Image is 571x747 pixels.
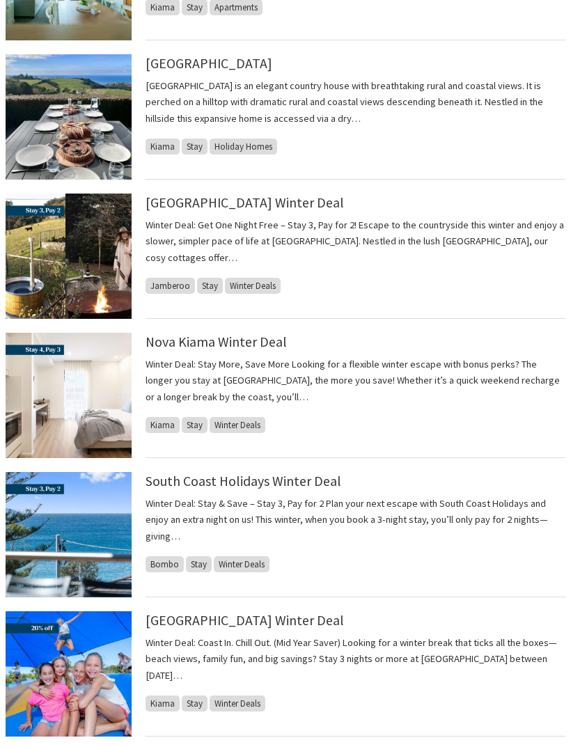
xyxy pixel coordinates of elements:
span: Kiama [146,695,180,711]
span: Winter Deals [210,695,265,711]
p: Winter Deal: Get One Night Free – Stay 3, Pay for 2! Escape to the countryside this winter and en... [146,217,565,265]
span: Bombo [146,556,184,572]
span: Stay [197,278,223,294]
span: Winter Deals [225,278,281,294]
span: Jamberoo [146,278,195,294]
span: Winter Deals [214,556,269,572]
a: South Coast Holidays Winter Deal [146,473,341,489]
span: Stay [182,417,208,433]
img: lunch with a view [6,54,132,180]
a: Nova Kiama Winter Deal [146,333,287,350]
span: Kiama [146,139,180,155]
p: Winter Deal: Coast In. Chill Out. (Mid Year Saver) Looking for a winter break that ticks all the ... [146,635,565,683]
a: [GEOGRAPHIC_DATA] Winter Deal [146,612,344,629]
p: Winter Deal: Stay More, Save More Looking for a flexible winter escape with bonus perks? The long... [146,356,565,404]
p: Winter Deal: Stay & Save – Stay 3, Pay for 2 Plan your next escape with South Coast Holidays and ... [146,496,565,544]
span: Stay [182,695,208,711]
p: [GEOGRAPHIC_DATA] is an elegant country house with breathtaking rural and coastal views. It is pe... [146,78,565,126]
span: Holiday Homes [210,139,277,155]
span: Stay [182,139,208,155]
span: Winter Deals [210,417,265,433]
span: Stay [186,556,212,572]
span: Kiama [146,417,180,433]
a: [GEOGRAPHIC_DATA] Winter Deal [146,194,344,211]
a: [GEOGRAPHIC_DATA] [146,55,272,72]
